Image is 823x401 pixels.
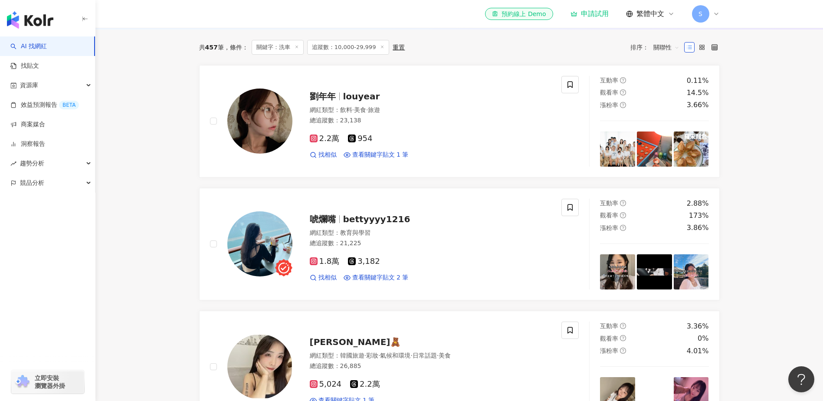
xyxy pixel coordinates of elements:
[252,40,304,55] span: 關鍵字：洗車
[11,370,84,394] a: chrome extension立即安裝 瀏覽器外掛
[620,77,626,83] span: question-circle
[620,225,626,231] span: question-circle
[653,40,679,54] span: 關聯性
[637,131,672,167] img: post-image
[10,62,39,70] a: 找貼文
[310,257,340,266] span: 1.8萬
[698,334,708,343] div: 0%
[674,131,709,167] img: post-image
[310,362,551,371] div: 總追蹤數 ： 26,885
[620,348,626,354] span: question-circle
[600,254,635,289] img: post-image
[354,106,366,113] span: 美食
[310,214,336,224] span: 唬爛嘴
[366,106,368,113] span: ·
[350,380,380,389] span: 2.2萬
[344,273,409,282] a: 查看關鍵字貼文 2 筆
[380,352,410,359] span: 氣候和環境
[410,352,412,359] span: ·
[310,134,340,143] span: 2.2萬
[620,323,626,329] span: question-circle
[600,89,618,96] span: 觀看率
[600,102,618,108] span: 漲粉率
[687,76,709,85] div: 0.11%
[20,173,44,193] span: 競品分析
[600,77,618,84] span: 互動率
[14,375,31,389] img: chrome extension
[620,212,626,218] span: question-circle
[20,154,44,173] span: 趨勢分析
[340,229,371,236] span: 教育與學習
[600,347,618,354] span: 漲粉率
[344,151,409,159] a: 查看關鍵字貼文 1 筆
[492,10,546,18] div: 預約線上 Demo
[637,254,672,289] img: post-image
[20,76,38,95] span: 資源庫
[485,8,553,20] a: 預約線上 Demo
[310,91,336,102] span: 劉年年
[600,224,618,231] span: 漲粉率
[788,366,814,392] iframe: Help Scout Beacon - Open
[227,211,292,276] img: KOL Avatar
[687,100,709,110] div: 3.66%
[307,40,390,55] span: 追蹤數：10,000-29,999
[343,91,380,102] span: louyear
[10,101,79,109] a: 效益預測報告BETA
[378,352,380,359] span: ·
[10,161,16,167] span: rise
[620,89,626,95] span: question-circle
[352,106,354,113] span: ·
[310,116,551,125] div: 總追蹤數 ： 23,138
[352,151,409,159] span: 查看關鍵字貼文 1 筆
[340,106,352,113] span: 飲料
[35,374,65,390] span: 立即安裝 瀏覽器外掛
[199,188,720,300] a: KOL Avatar唬爛嘴bettyyyy1216網紅類型：教育與學習總追蹤數：21,2251.8萬3,182找相似查看關鍵字貼文 2 筆互動率question-circle2.88%觀看率qu...
[352,273,409,282] span: 查看關鍵字貼文 2 筆
[600,200,618,207] span: 互動率
[600,335,618,342] span: 觀看率
[687,322,709,331] div: 3.36%
[437,352,439,359] span: ·
[310,337,401,347] span: [PERSON_NAME]🧸
[600,131,635,167] img: post-image
[687,199,709,208] div: 2.88%
[413,352,437,359] span: 日常話題
[348,134,372,143] span: 954
[620,335,626,341] span: question-circle
[7,11,53,29] img: logo
[620,200,626,206] span: question-circle
[310,239,551,248] div: 總追蹤數 ： 21,225
[393,44,405,51] div: 重置
[199,65,720,177] a: KOL Avatar劉年年louyear網紅類型：飲料·美食·旅遊總追蹤數：23,1382.2萬954找相似查看關鍵字貼文 1 筆互動率question-circle0.11%觀看率questi...
[366,352,378,359] span: 彩妝
[227,89,292,154] img: KOL Avatar
[310,106,551,115] div: 網紅類型 ：
[318,151,337,159] span: 找相似
[687,88,709,98] div: 14.5%
[199,44,224,51] div: 共 筆
[600,212,618,219] span: 觀看率
[674,254,709,289] img: post-image
[340,352,364,359] span: 韓國旅遊
[227,334,292,399] img: KOL Avatar
[224,44,248,51] span: 條件 ：
[10,120,45,129] a: 商案媒合
[318,273,337,282] span: 找相似
[310,380,342,389] span: 5,024
[687,223,709,233] div: 3.86%
[310,229,551,237] div: 網紅類型 ：
[368,106,380,113] span: 旅遊
[310,273,337,282] a: 找相似
[600,322,618,329] span: 互動率
[630,40,684,54] div: 排序：
[636,9,664,19] span: 繁體中文
[348,257,380,266] span: 3,182
[439,352,451,359] span: 美食
[10,42,47,51] a: searchAI 找網紅
[698,9,702,19] span: S
[364,352,366,359] span: ·
[689,211,709,220] div: 173%
[571,10,609,18] a: 申請試用
[310,151,337,159] a: 找相似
